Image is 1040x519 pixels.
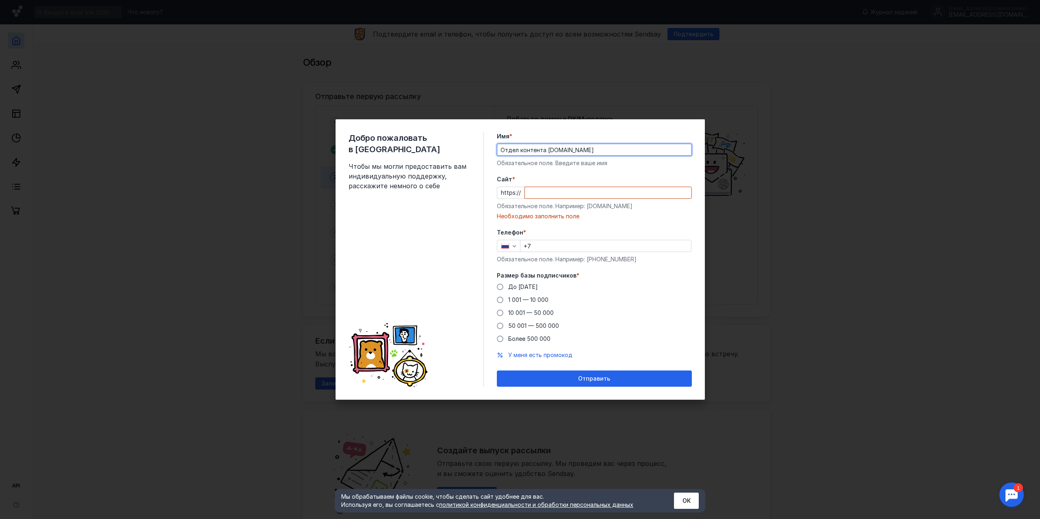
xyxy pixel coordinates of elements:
span: Чтобы мы могли предоставить вам индивидуальную поддержку, расскажите немного о себе [349,162,470,191]
span: Имя [497,132,509,140]
span: Размер базы подписчиков [497,271,576,280]
span: 50 001 — 500 000 [508,322,559,329]
div: Необходимо заполнить поле [497,212,692,220]
span: До [DATE] [508,283,538,290]
button: У меня есть промокод [508,351,572,359]
div: 1 [18,5,28,14]
span: У меня есть промокод [508,351,572,358]
span: Cайт [497,175,512,183]
div: Обязательное поле. Например: [DOMAIN_NAME] [497,202,692,210]
div: Мы обрабатываем файлы cookie, чтобы сделать сайт удобнее для вас. Используя его, вы соглашаетесь c [341,493,654,509]
span: Добро пожаловать в [GEOGRAPHIC_DATA] [349,132,470,155]
span: 10 001 — 50 000 [508,309,554,316]
div: Обязательное поле. Например: [PHONE_NUMBER] [497,255,692,263]
a: политикой конфиденциальности и обработки персональных данных [439,501,633,508]
span: Телефон [497,228,523,237]
button: ОК [674,493,699,509]
span: 1 001 — 10 000 [508,296,548,303]
button: Отправить [497,370,692,387]
span: Более 500 000 [508,335,550,342]
div: Обязательное поле. Введите ваше имя [497,159,692,167]
span: Отправить [578,375,610,382]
